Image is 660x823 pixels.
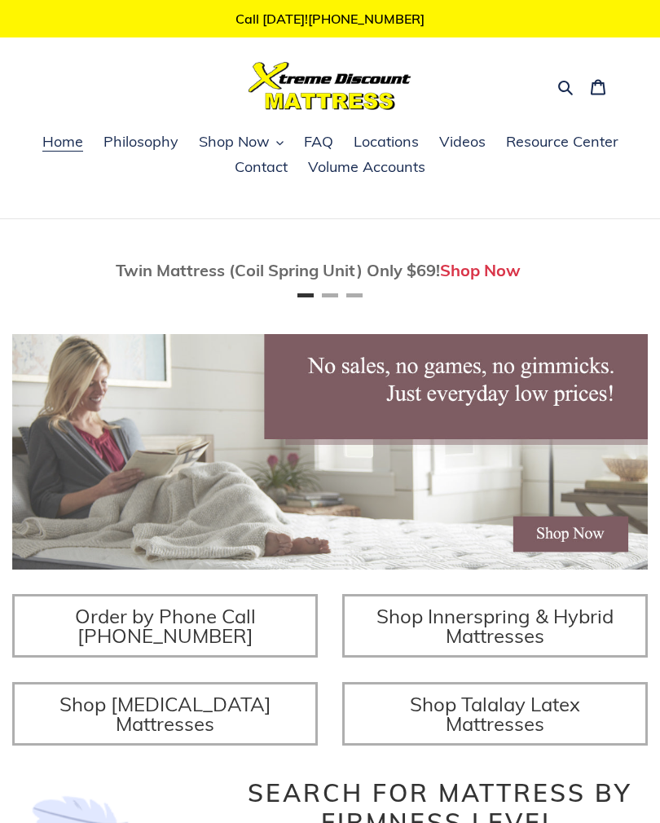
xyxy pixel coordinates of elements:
[308,157,425,177] span: Volume Accounts
[75,604,256,648] span: Order by Phone Call [PHONE_NUMBER]
[34,130,91,155] a: Home
[308,11,425,27] a: [PHONE_NUMBER]
[431,130,494,155] a: Videos
[199,132,270,152] span: Shop Now
[498,130,627,155] a: Resource Center
[342,594,648,658] a: Shop Innerspring & Hybrid Mattresses
[116,260,440,280] span: Twin Mattress (Coil Spring Unit) Only $69!
[191,130,292,155] button: Shop Now
[506,132,618,152] span: Resource Center
[249,62,411,110] img: Xtreme Discount Mattress
[322,293,338,297] button: Page 2
[103,132,178,152] span: Philosophy
[410,692,580,736] span: Shop Talalay Latex Mattresses
[12,594,318,658] a: Order by Phone Call [PHONE_NUMBER]
[227,156,296,180] a: Contact
[296,130,341,155] a: FAQ
[342,682,648,746] a: Shop Talalay Latex Mattresses
[12,682,318,746] a: Shop [MEDICAL_DATA] Mattresses
[354,132,419,152] span: Locations
[12,334,648,570] img: herobannermay2022-1652879215306_1200x.jpg
[346,293,363,297] button: Page 3
[42,132,83,152] span: Home
[439,132,486,152] span: Videos
[235,157,288,177] span: Contact
[304,132,333,152] span: FAQ
[297,293,314,297] button: Page 1
[345,130,427,155] a: Locations
[440,260,521,280] a: Shop Now
[59,692,271,736] span: Shop [MEDICAL_DATA] Mattresses
[95,130,187,155] a: Philosophy
[300,156,433,180] a: Volume Accounts
[376,604,614,648] span: Shop Innerspring & Hybrid Mattresses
